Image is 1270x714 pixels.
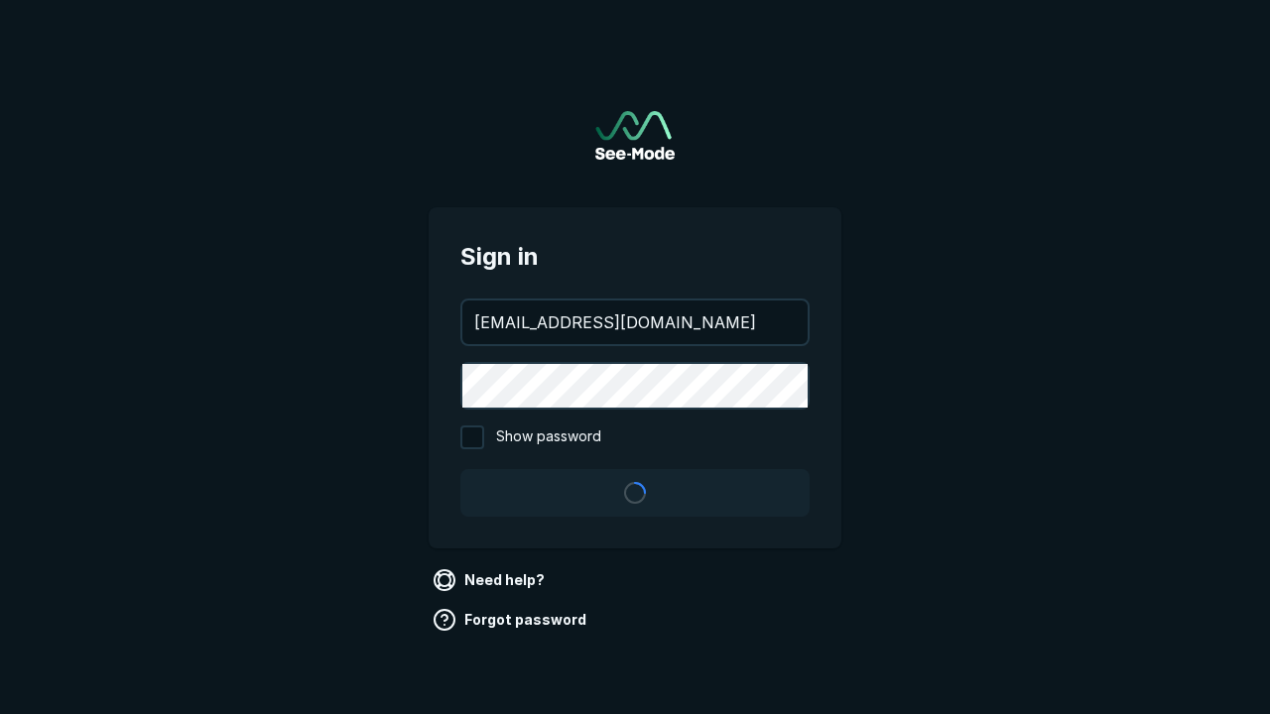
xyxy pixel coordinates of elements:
span: Sign in [460,239,810,275]
a: Forgot password [429,604,594,636]
img: See-Mode Logo [595,111,675,160]
a: Go to sign in [595,111,675,160]
input: your@email.com [462,300,808,344]
span: Show password [496,425,601,449]
a: Need help? [429,564,553,596]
